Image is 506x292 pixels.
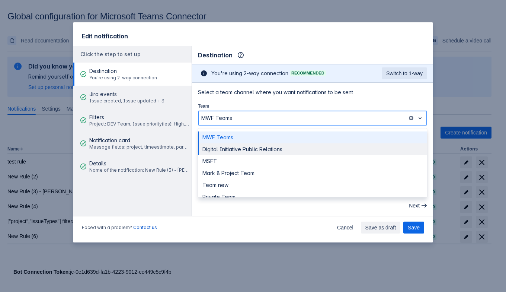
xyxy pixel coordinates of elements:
span: good [80,71,86,77]
span: Save as draft [365,222,396,234]
div: Team new [198,179,427,191]
div: Private Team [198,191,427,203]
span: Edit notification [82,32,128,40]
span: You're using 2-way connection [89,75,157,81]
span: Recommended [290,71,326,75]
span: Jira events [89,91,164,98]
div: MSFT [198,155,427,167]
span: Select a team channel where you want notifications to be sent [198,89,427,96]
span: Switch to 1-way [386,67,423,79]
span: Name of the notification: New Rule (3) - [PERSON_NAME] [89,167,189,173]
span: Save [408,222,420,234]
button: Save as draft [361,222,401,234]
span: Next [409,200,420,212]
div: MWF Teams [198,131,427,143]
span: Details [89,160,189,167]
span: good [80,164,86,169]
span: good [80,117,86,123]
span: Cancel [337,222,353,234]
span: You're using 2-way connection [211,70,288,77]
button: Cancel [333,222,358,234]
button: Next [404,200,430,212]
div: Digital Initiative Public Relations [198,143,427,155]
span: Click the step to set up [80,51,141,57]
span: good [80,140,86,146]
span: Filters [89,114,189,121]
button: Save [403,222,424,234]
span: Faced with a problem? [82,225,157,231]
a: Contact us [133,225,157,230]
span: Project: DEV Team, Issue priority(ies): High, Issue type(s): Epic, Assignee(s): [PERSON_NAME] [89,121,189,127]
span: Destination [198,51,233,60]
div: Mark 8 Project Team [198,167,427,179]
button: Switch to 1-way [382,67,427,79]
span: Destination [89,67,157,75]
label: Team [198,103,209,109]
span: good [80,94,86,100]
button: clear [408,115,414,121]
span: Message fields: project, timeestimate, parent, aggregatetimeoriginalestimate, environment, issueKey [89,144,189,150]
span: Issue created, Issue updated + 3 [89,98,164,104]
span: Notification card [89,137,189,144]
span: open [416,114,425,123]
